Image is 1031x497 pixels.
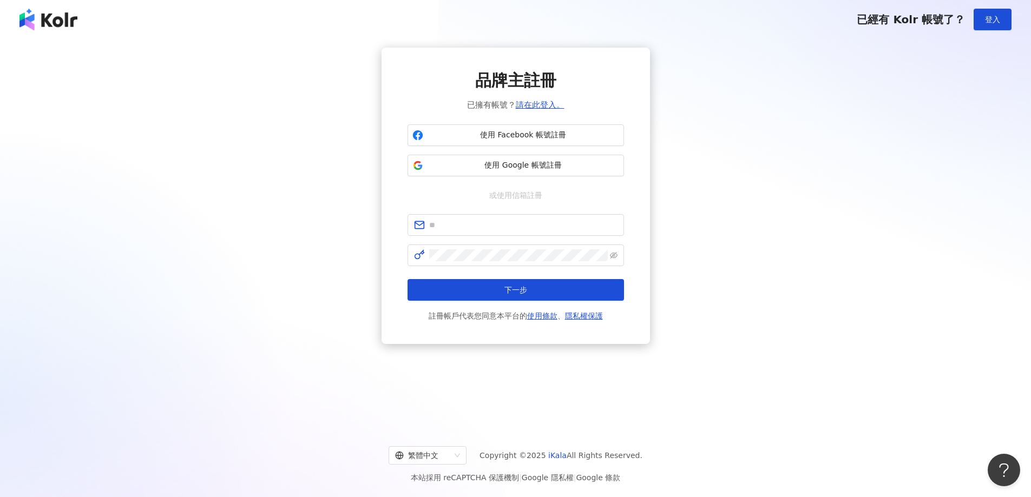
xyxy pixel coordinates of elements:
[574,473,576,482] span: |
[519,473,522,482] span: |
[428,130,619,141] span: 使用 Facebook 帳號註冊
[395,447,450,464] div: 繁體中文
[504,286,527,294] span: 下一步
[565,312,603,320] a: 隱私權保護
[428,160,619,171] span: 使用 Google 帳號註冊
[522,473,574,482] a: Google 隱私權
[480,449,642,462] span: Copyright © 2025 All Rights Reserved.
[576,473,620,482] a: Google 條款
[411,471,620,484] span: 本站採用 reCAPTCHA 保護機制
[19,9,77,30] img: logo
[985,15,1000,24] span: 登入
[527,312,557,320] a: 使用條款
[610,251,618,259] span: eye-invisible
[974,9,1012,30] button: 登入
[548,451,567,460] a: iKala
[482,189,550,201] span: 或使用信箱註冊
[408,124,624,146] button: 使用 Facebook 帳號註冊
[429,309,603,322] span: 註冊帳戶代表您同意本平台的 、
[408,279,624,301] button: 下一步
[857,13,965,26] span: 已經有 Kolr 帳號了？
[988,454,1020,486] iframe: Help Scout Beacon - Open
[516,100,564,110] a: 請在此登入。
[467,98,564,111] span: 已擁有帳號？
[475,69,556,92] span: 品牌主註冊
[408,155,624,176] button: 使用 Google 帳號註冊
